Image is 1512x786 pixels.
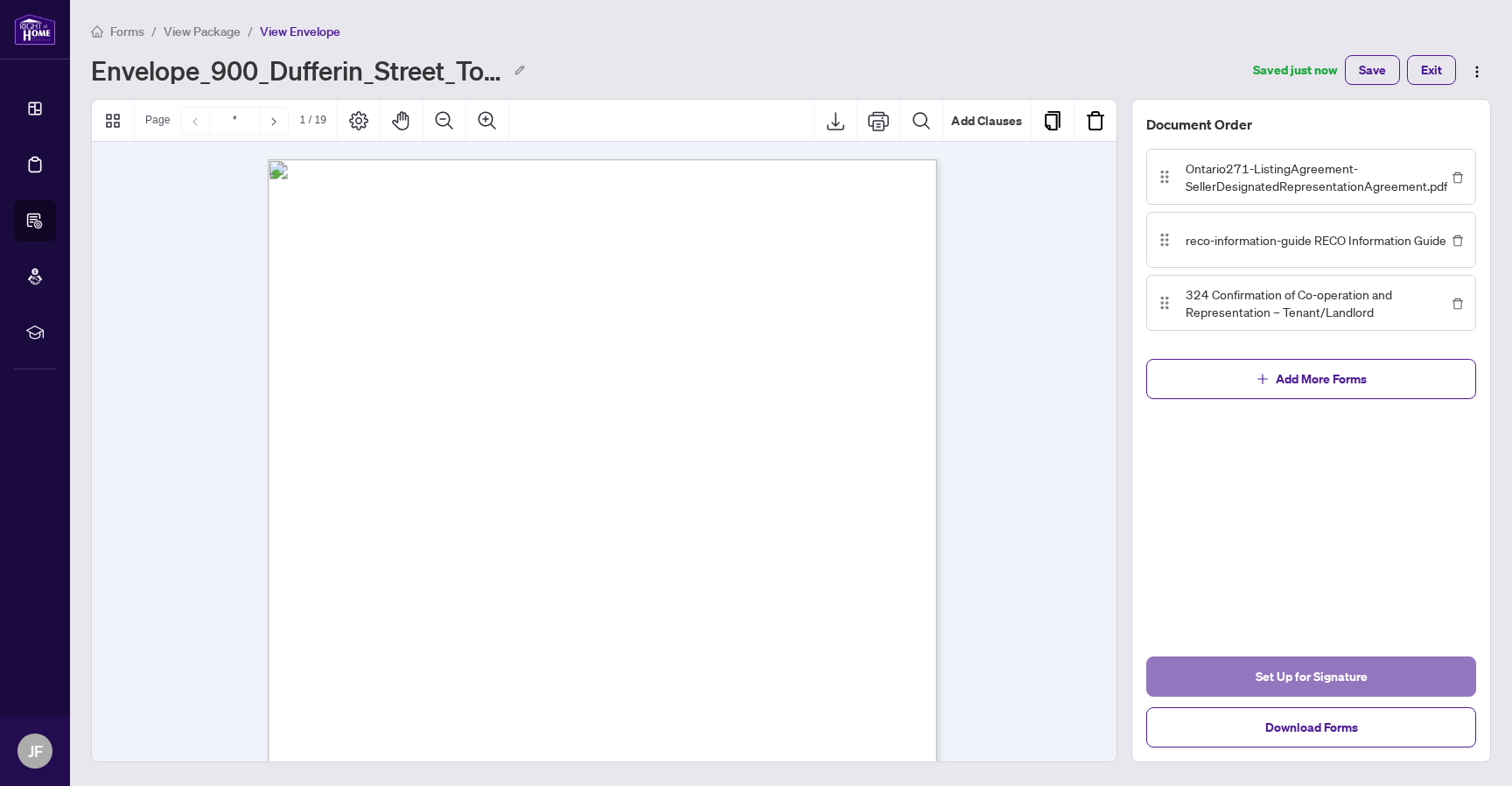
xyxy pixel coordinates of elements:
[110,24,144,39] span: Forms
[1359,56,1386,84] span: Save
[1155,230,1174,249] img: Drag to reorder
[1452,172,1464,184] span: delete
[1256,373,1269,385] span: plus
[1146,114,1476,135] h3: Document Order
[1186,159,1447,194] span: Ontario271-ListingAgreement-SellerDesignatedRepresentationAgreement.pdf
[91,25,103,38] span: home
[1253,60,1338,80] span: Saved just now
[1186,231,1447,249] span: reco-information-guide RECO Information Guide
[1146,656,1476,697] button: Set Up for Signature
[1146,359,1476,399] button: Add More Forms
[14,13,56,46] img: logo
[1463,56,1491,84] button: Logo
[1265,713,1358,741] span: Download Forms
[1470,65,1484,79] img: Logo
[1155,293,1174,312] img: Drag to reorder
[511,56,528,84] button: Edit envelope name
[1452,298,1464,310] span: delete
[248,21,253,41] li: /
[164,24,241,39] span: View Package
[1345,55,1400,85] button: Save
[1146,275,1476,331] div: Drag to reorder324 Confirmation of Co-operation and Representation – Tenant/Landlord
[28,739,43,763] span: JF
[1146,707,1476,747] button: Download Forms
[260,24,340,39] span: View Envelope
[91,56,504,84] span: Envelope_900_Dufferin_Street_Toronto_ON_Canada_1759936535550
[1256,663,1368,691] span: Set Up for Signature
[151,21,157,41] li: /
[1452,235,1464,247] span: delete
[1421,56,1442,84] span: Exit
[1146,149,1476,205] div: Drag to reorderOntario271-ListingAgreement-SellerDesignatedRepresentationAgreement.pdf
[1186,285,1447,320] span: 324 Confirmation of Co-operation and Representation – Tenant/Landlord
[1155,167,1174,186] img: Drag to reorder
[1276,365,1367,393] span: Add More Forms
[1407,55,1456,85] button: Exit
[1146,212,1476,268] div: Drag to reorderreco-information-guide RECO Information Guide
